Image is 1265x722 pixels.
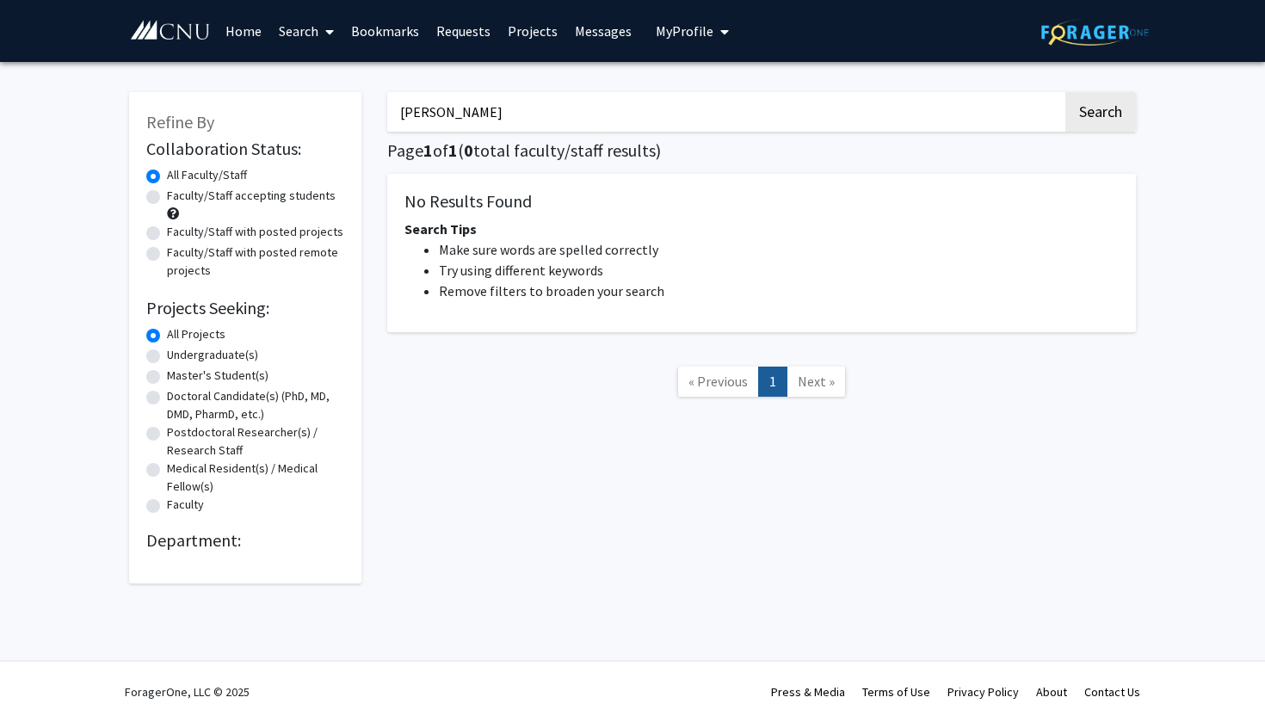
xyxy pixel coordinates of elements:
[1041,19,1149,46] img: ForagerOne Logo
[167,387,344,423] label: Doctoral Candidate(s) (PhD, MD, DMD, PharmD, etc.)
[423,139,433,161] span: 1
[125,662,250,722] div: ForagerOne, LLC © 2025
[387,349,1136,419] nav: Page navigation
[129,20,211,41] img: Christopher Newport University Logo
[1084,684,1140,700] a: Contact Us
[13,645,73,709] iframe: Chat
[439,281,1119,301] li: Remove filters to broaden your search
[566,1,640,61] a: Messages
[677,367,759,397] a: Previous Page
[947,684,1019,700] a: Privacy Policy
[167,460,344,496] label: Medical Resident(s) / Medical Fellow(s)
[439,260,1119,281] li: Try using different keywords
[387,92,1063,132] input: Search Keywords
[217,1,270,61] a: Home
[167,423,344,460] label: Postdoctoral Researcher(s) / Research Staff
[387,140,1136,161] h1: Page of ( total faculty/staff results)
[146,298,344,318] h2: Projects Seeking:
[439,239,1119,260] li: Make sure words are spelled correctly
[464,139,473,161] span: 0
[167,496,204,514] label: Faculty
[787,367,846,397] a: Next Page
[167,187,336,205] label: Faculty/Staff accepting students
[1065,92,1136,132] button: Search
[146,139,344,159] h2: Collaboration Status:
[270,1,342,61] a: Search
[688,373,748,390] span: « Previous
[146,530,344,551] h2: Department:
[404,220,477,238] span: Search Tips
[798,373,835,390] span: Next »
[428,1,499,61] a: Requests
[342,1,428,61] a: Bookmarks
[1036,684,1067,700] a: About
[499,1,566,61] a: Projects
[758,367,787,397] a: 1
[771,684,845,700] a: Press & Media
[167,325,225,343] label: All Projects
[167,367,268,385] label: Master's Student(s)
[404,191,1119,212] h5: No Results Found
[146,111,214,133] span: Refine By
[656,22,713,40] span: My Profile
[167,244,344,280] label: Faculty/Staff with posted remote projects
[448,139,458,161] span: 1
[167,346,258,364] label: Undergraduate(s)
[167,223,343,241] label: Faculty/Staff with posted projects
[862,684,930,700] a: Terms of Use
[167,166,247,184] label: All Faculty/Staff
